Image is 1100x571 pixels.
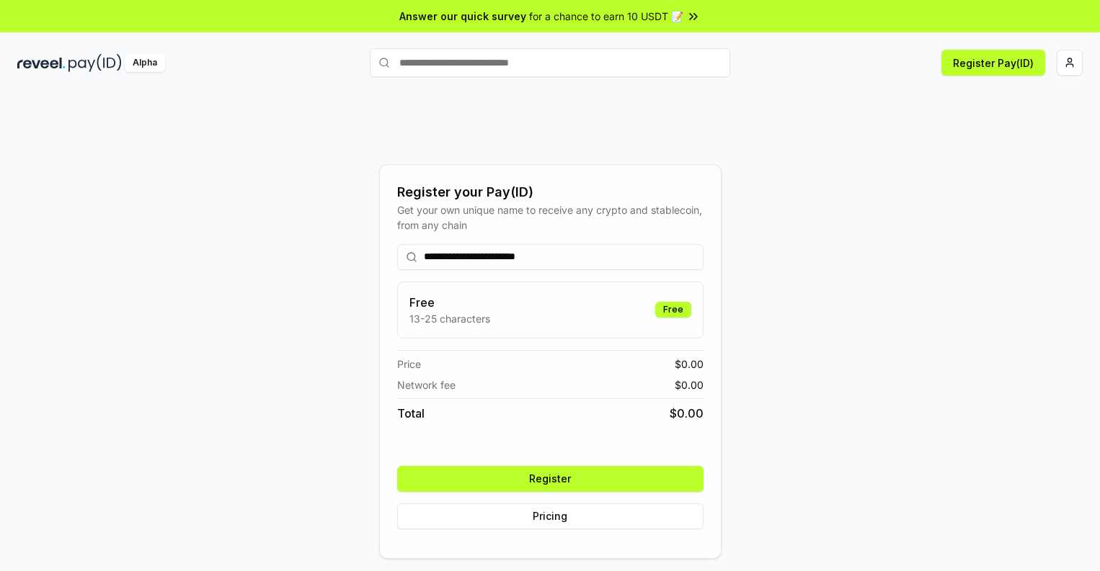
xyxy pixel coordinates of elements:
[125,54,165,72] div: Alpha
[941,50,1045,76] button: Register Pay(ID)
[397,503,704,529] button: Pricing
[397,356,421,372] span: Price
[397,466,704,492] button: Register
[409,294,490,311] h3: Free
[670,405,704,422] span: $ 0.00
[17,54,66,72] img: reveel_dark
[655,302,691,318] div: Free
[529,9,683,24] span: for a chance to earn 10 USDT 📝
[399,9,526,24] span: Answer our quick survey
[397,377,456,392] span: Network fee
[675,377,704,392] span: $ 0.00
[409,311,490,326] p: 13-25 characters
[675,356,704,372] span: $ 0.00
[397,202,704,233] div: Get your own unique name to receive any crypto and stablecoin, from any chain
[397,405,425,422] span: Total
[397,182,704,202] div: Register your Pay(ID)
[68,54,122,72] img: pay_id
